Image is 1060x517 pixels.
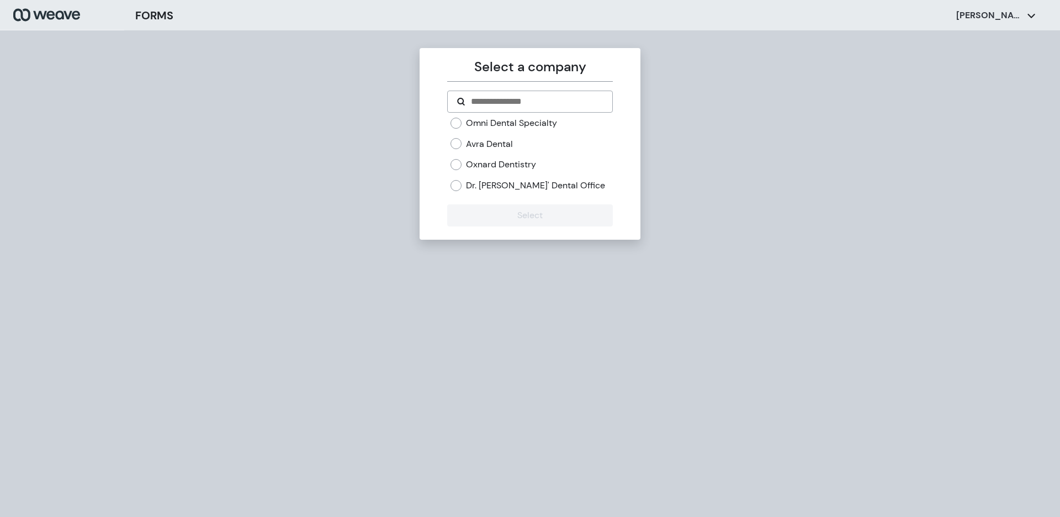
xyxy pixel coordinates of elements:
label: Omni Dental Specialty [466,117,557,129]
input: Search [470,95,603,108]
h3: FORMS [135,7,173,24]
label: Avra Dental [466,138,513,150]
label: Oxnard Dentistry [466,159,536,171]
p: [PERSON_NAME] [956,9,1022,22]
p: Select a company [447,57,612,77]
button: Select [447,204,612,226]
label: Dr. [PERSON_NAME]' Dental Office [466,180,605,192]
